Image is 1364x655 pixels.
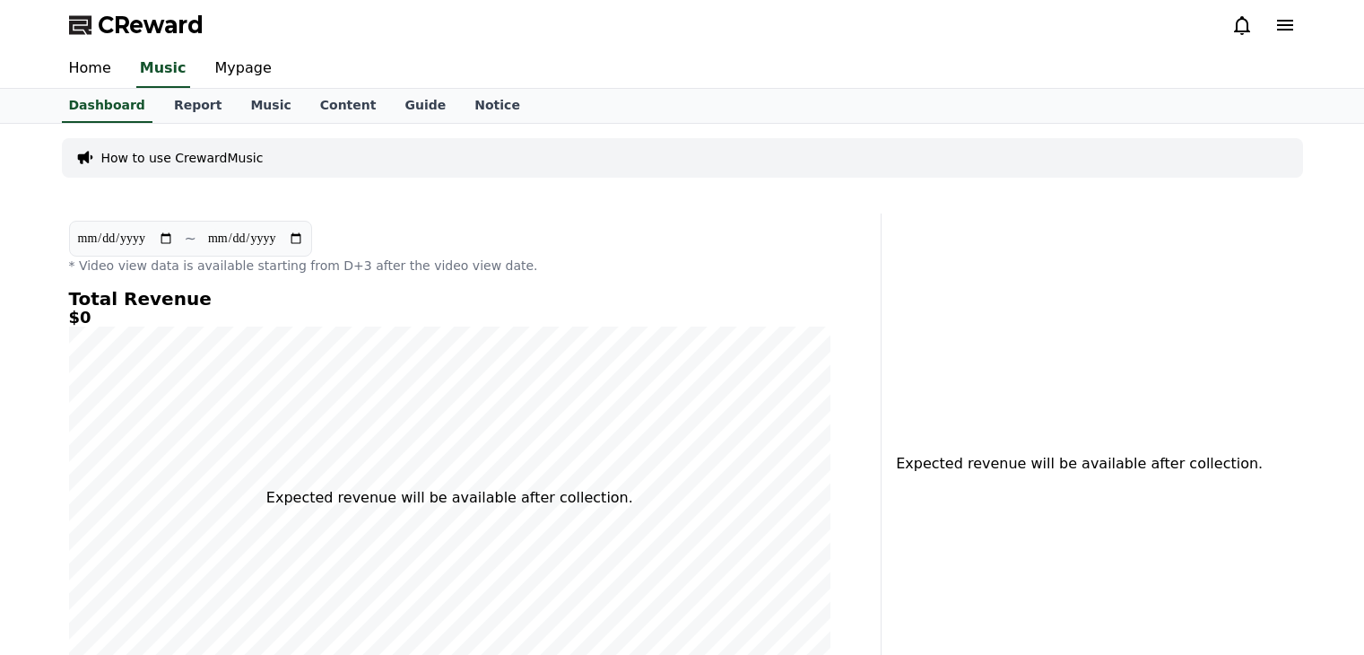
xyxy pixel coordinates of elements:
a: Mypage [201,50,286,88]
a: Report [160,89,237,123]
a: Music [236,89,305,123]
a: Home [55,50,126,88]
a: CReward [69,11,204,39]
h4: Total Revenue [69,289,831,309]
span: CReward [98,11,204,39]
a: Music [136,50,190,88]
a: Guide [390,89,460,123]
p: Expected revenue will be available after collection. [896,453,1252,475]
p: * Video view data is available starting from D+3 after the video view date. [69,257,831,275]
a: Notice [460,89,534,123]
p: Expected revenue will be available after collection. [266,487,633,509]
h5: $0 [69,309,831,327]
a: How to use CrewardMusic [101,149,264,167]
a: Content [306,89,391,123]
p: ~ [185,228,196,249]
a: Dashboard [62,89,152,123]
